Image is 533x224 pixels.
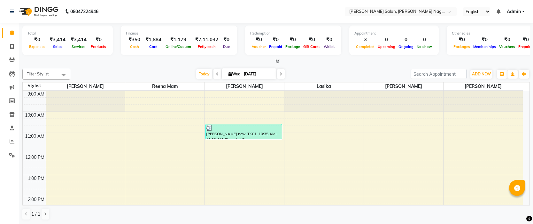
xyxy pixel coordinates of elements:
[16,3,60,20] img: logo
[354,31,434,36] div: Appointment
[89,44,108,49] span: Products
[452,44,472,49] span: Packages
[411,69,467,79] input: Search Appointment
[267,44,284,49] span: Prepaid
[128,44,141,49] span: Cash
[284,82,364,90] span: lasika
[89,36,108,43] div: ₹0
[242,69,274,79] input: 2025-09-03
[221,36,232,43] div: ₹0
[470,70,492,79] button: ADD NEW
[284,44,302,49] span: Package
[507,8,521,15] span: Admin
[126,36,143,43] div: ₹350
[31,211,40,218] span: 1 / 1
[444,82,523,90] span: [PERSON_NAME]
[227,72,242,76] span: Wed
[70,3,98,20] b: 08047224946
[68,36,89,43] div: ₹3,414
[472,36,498,43] div: ₹0
[164,36,193,43] div: ₹1,179
[70,44,87,49] span: Services
[250,31,336,36] div: Redemption
[302,44,322,49] span: Gift Cards
[125,82,205,90] span: reena mam
[205,82,284,90] span: [PERSON_NAME]
[27,175,46,182] div: 1:00 PM
[302,36,322,43] div: ₹0
[196,44,217,49] span: Petty cash
[267,36,284,43] div: ₹0
[322,44,336,49] span: Wallet
[498,44,517,49] span: Vouchers
[221,44,231,49] span: Due
[376,44,397,49] span: Upcoming
[206,124,282,139] div: [PERSON_NAME] new, TK01, 10:35 AM-11:20 AM, Threaded Elegance - Eyebrows,Threaded Elegance - Eyeb...
[322,36,336,43] div: ₹0
[46,82,125,90] span: [PERSON_NAME]
[472,72,491,76] span: ADD NEW
[126,31,232,36] div: Finance
[415,36,434,43] div: 0
[506,198,527,218] iframe: chat widget
[27,31,108,36] div: Total
[354,44,376,49] span: Completed
[397,44,415,49] span: Ongoing
[27,71,49,76] span: Filter Stylist
[51,44,64,49] span: Sales
[24,154,46,161] div: 12:00 PM
[193,36,221,43] div: ₹7,11,032
[27,196,46,203] div: 2:00 PM
[47,36,68,43] div: ₹3,414
[26,91,46,97] div: 9:00 AM
[250,36,267,43] div: ₹0
[452,36,472,43] div: ₹0
[284,36,302,43] div: ₹0
[472,44,498,49] span: Memberships
[364,82,443,90] span: [PERSON_NAME]
[148,44,159,49] span: Card
[376,36,397,43] div: 0
[250,44,267,49] span: Voucher
[397,36,415,43] div: 0
[498,36,517,43] div: ₹0
[354,36,376,43] div: 3
[23,82,46,89] div: Stylist
[24,133,46,140] div: 11:00 AM
[24,112,46,119] div: 10:00 AM
[27,44,47,49] span: Expenses
[196,69,212,79] span: Today
[143,36,164,43] div: ₹1,884
[27,36,47,43] div: ₹0
[164,44,193,49] span: Online/Custom
[415,44,434,49] span: No show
